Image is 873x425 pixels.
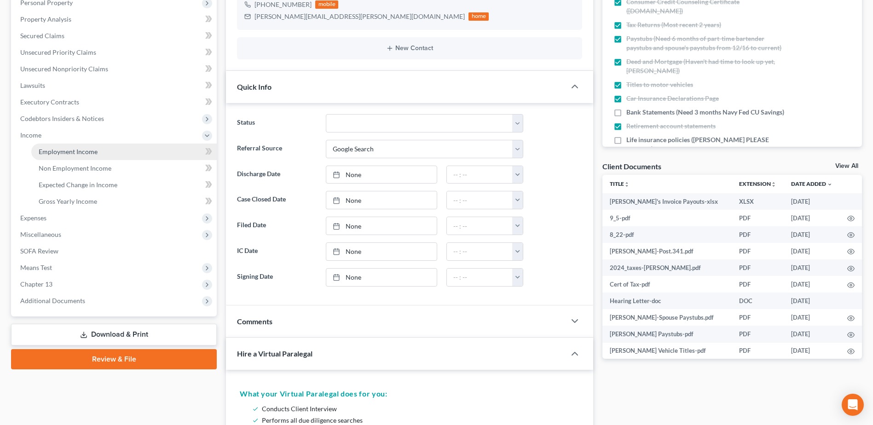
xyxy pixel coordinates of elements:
[784,326,840,342] td: [DATE]
[20,264,52,271] span: Means Test
[732,226,784,243] td: PDF
[602,226,732,243] td: 8_22-pdf
[739,180,776,187] a: Extensionunfold_more
[240,388,579,399] h5: What your Virtual Paralegal does for you:
[468,12,489,21] div: home
[602,293,732,309] td: Hearing Letter-doc
[732,293,784,309] td: DOC
[237,349,312,358] span: Hire a Virtual Paralegal
[39,164,111,172] span: Non Employment Income
[326,166,437,184] a: None
[447,217,513,235] input: -- : --
[20,214,46,222] span: Expenses
[842,394,864,416] div: Open Intercom Messenger
[732,259,784,276] td: PDF
[11,349,217,369] a: Review & File
[232,242,321,261] label: IC Date
[626,94,719,103] span: Car Insurance Declarations Page
[602,326,732,342] td: [PERSON_NAME] Paystubs-pdf
[447,166,513,184] input: -- : --
[13,61,217,77] a: Unsecured Nonpriority Claims
[20,280,52,288] span: Chapter 13
[624,182,630,187] i: unfold_more
[827,182,833,187] i: expand_more
[13,44,217,61] a: Unsecured Priority Claims
[13,11,217,28] a: Property Analysis
[237,82,272,91] span: Quick Info
[237,317,272,326] span: Comments
[732,309,784,326] td: PDF
[39,148,98,155] span: Employment Income
[784,343,840,359] td: [DATE]
[326,269,437,286] a: None
[232,191,321,209] label: Case Closed Date
[791,180,833,187] a: Date Added expand_more
[610,180,630,187] a: Titleunfold_more
[626,34,789,52] span: Paystubs (Need 6 months of part-time bartender paystubs and spouse's paystubs from 12/16 to current)
[447,269,513,286] input: -- : --
[244,45,575,52] button: New Contact
[232,268,321,287] label: Signing Date
[626,80,693,89] span: Titles to motor vehicles
[13,28,217,44] a: Secured Claims
[232,140,321,158] label: Referral Source
[732,210,784,226] td: PDF
[784,243,840,259] td: [DATE]
[20,230,61,238] span: Miscellaneous
[254,12,465,21] div: [PERSON_NAME][EMAIL_ADDRESS][PERSON_NAME][DOMAIN_NAME]
[326,217,437,235] a: None
[732,276,784,293] td: PDF
[602,243,732,259] td: [PERSON_NAME]-Post.341.pdf
[602,161,661,171] div: Client Documents
[602,343,732,359] td: [PERSON_NAME] Vehicle Titles-pdf
[20,115,104,122] span: Codebtors Insiders & Notices
[20,48,96,56] span: Unsecured Priority Claims
[11,324,217,345] a: Download & Print
[784,226,840,243] td: [DATE]
[732,243,784,259] td: PDF
[31,177,217,193] a: Expected Change in Income
[784,276,840,293] td: [DATE]
[20,81,45,89] span: Lawsuits
[20,65,108,73] span: Unsecured Nonpriority Claims
[626,108,784,117] span: Bank Statements (Need 3 months Navy Fed CU Savings)
[31,193,217,210] a: Gross Yearly Income
[20,32,64,40] span: Secured Claims
[602,309,732,326] td: [PERSON_NAME]-Spouse Paystubs.pdf
[39,197,97,205] span: Gross Yearly Income
[602,276,732,293] td: Cert of Tax-pdf
[31,144,217,160] a: Employment Income
[732,326,784,342] td: PDF
[771,182,776,187] i: unfold_more
[13,243,217,259] a: SOFA Review
[732,343,784,359] td: PDF
[20,297,85,304] span: Additional Documents
[626,20,721,29] span: Tax Returns (Most recent 2 years)
[626,57,789,75] span: Deed and Mortgage (Haven't had time to look up yet, [PERSON_NAME])
[262,403,576,414] li: Conducts Client Interview
[784,309,840,326] td: [DATE]
[326,191,437,209] a: None
[13,77,217,94] a: Lawsuits
[232,166,321,184] label: Discharge Date
[602,193,732,210] td: [PERSON_NAME]'s Invoice Payouts-xlsx
[232,217,321,235] label: Filed Date
[20,98,79,106] span: Executory Contracts
[447,243,513,260] input: -- : --
[732,193,784,210] td: XLSX
[20,15,71,23] span: Property Analysis
[315,0,338,9] div: mobile
[31,160,217,177] a: Non Employment Income
[602,210,732,226] td: 9_5-pdf
[20,247,58,255] span: SOFA Review
[447,191,513,209] input: -- : --
[835,163,858,169] a: View All
[626,121,716,131] span: Retirement account statements
[13,94,217,110] a: Executory Contracts
[784,293,840,309] td: [DATE]
[232,114,321,132] label: Status
[602,259,732,276] td: 2024_taxes-[PERSON_NAME].pdf
[326,243,437,260] a: None
[784,259,840,276] td: [DATE]
[784,193,840,210] td: [DATE]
